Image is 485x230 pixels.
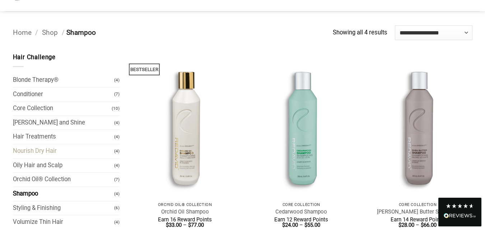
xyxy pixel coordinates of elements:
span: (6) [114,202,120,214]
a: [PERSON_NAME] and Shine [13,116,115,130]
a: Shop [42,28,58,37]
bdi: 33.00 [166,222,182,228]
img: REDAVID Orchid Oil Shampoo [130,53,240,198]
bdi: 24.00 [282,222,298,228]
span: Earn 12 Reward Points [274,216,328,223]
span: (4) [114,74,120,86]
div: Read All Reviews [444,212,476,221]
bdi: 55.00 [304,222,320,228]
span: $ [188,222,191,228]
p: Core Collection [250,202,353,207]
a: Core Collection [13,102,112,116]
a: Blonde Therapy® [13,73,115,87]
a: Volumize Thin Hair [13,215,115,229]
span: (4) [114,131,120,143]
a: Shampoo [13,187,115,201]
bdi: 28.00 [398,222,414,228]
bdi: 77.00 [188,222,204,228]
span: $ [282,222,285,228]
div: 4.8 Stars [446,203,474,209]
img: REVIEWS.io [444,213,476,218]
span: $ [304,222,307,228]
span: (10) [112,102,120,115]
span: – [183,222,187,228]
span: – [416,222,419,228]
span: $ [398,222,401,228]
a: [PERSON_NAME] Butter Shampoo [377,208,458,215]
span: (4) [114,216,120,229]
span: / [35,28,38,37]
span: – [299,222,303,228]
span: $ [421,222,424,228]
span: Earn 14 Reward Points [391,216,444,223]
select: Shop order [395,25,472,40]
a: Styling & Finishing [13,201,115,215]
bdi: 66.00 [421,222,437,228]
a: Oily Hair and Scalp [13,159,115,173]
span: Hair Challenge [13,54,56,61]
a: Nourish Dry Hair [13,144,115,158]
span: Earn 16 Reward Points [158,216,212,223]
div: Read All Reviews [438,198,481,226]
span: (4) [114,188,120,200]
span: (7) [114,173,120,186]
a: Conditioner [13,88,115,102]
p: Orchid Oil® Collection [134,202,236,207]
span: $ [166,222,169,228]
p: Core Collection [367,202,469,207]
a: Cedarwood Shampoo [275,208,327,215]
span: (4) [114,117,120,129]
a: Hair Treatments [13,130,115,144]
a: Home [13,28,32,37]
nav: Breadcrumb [13,27,333,38]
a: Orchid Oil Shampoo [161,208,209,215]
a: Orchid Oil® Collection [13,173,115,187]
img: REDAVID Cedarwood Shampoo - 1 [247,53,356,198]
span: (7) [114,88,120,100]
span: / [62,28,65,37]
p: Showing all 4 results [333,28,387,38]
span: (4) [114,145,120,158]
img: REDAVID Shea Butter Shampoo [363,53,472,198]
span: (4) [114,159,120,172]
